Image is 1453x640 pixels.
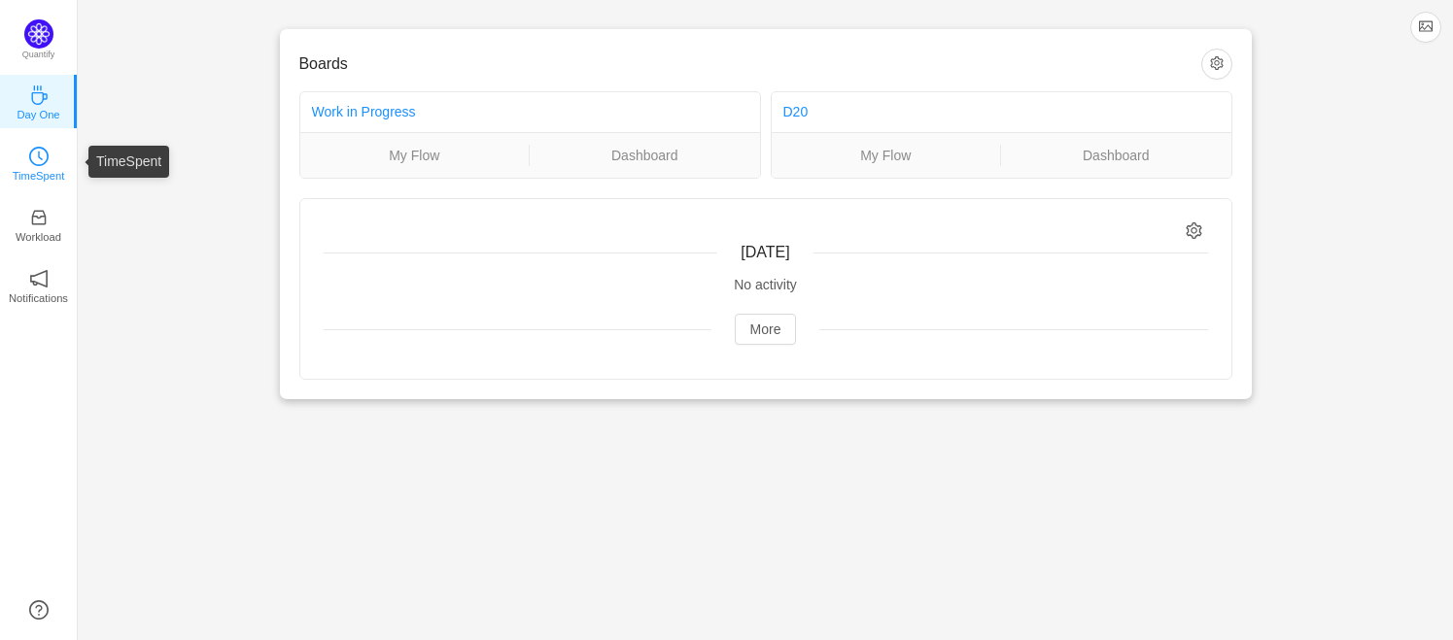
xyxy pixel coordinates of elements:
p: Workload [16,228,61,246]
i: icon: coffee [29,85,49,105]
i: icon: setting [1186,222,1202,239]
button: icon: setting [1201,49,1232,80]
a: My Flow [300,145,530,166]
div: No activity [324,275,1208,295]
a: icon: inboxWorkload [29,214,49,233]
span: [DATE] [741,244,789,260]
i: icon: notification [29,269,49,288]
a: Work in Progress [312,104,416,119]
button: icon: picture [1410,12,1441,43]
h3: Boards [299,54,1201,74]
p: Quantify [22,49,55,62]
button: More [735,314,797,345]
a: D20 [783,104,809,119]
img: Quantify [24,19,53,49]
i: icon: inbox [29,208,49,227]
p: Notifications [9,289,68,307]
i: icon: clock-circle [29,147,49,166]
a: My Flow [772,145,1001,166]
a: Dashboard [1001,145,1231,166]
p: Day One [17,106,59,123]
a: icon: question-circle [29,600,49,620]
a: icon: coffeeDay One [29,91,49,111]
p: TimeSpent [13,167,65,185]
a: Dashboard [530,145,760,166]
a: icon: notificationNotifications [29,275,49,294]
a: icon: clock-circleTimeSpent [29,152,49,172]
